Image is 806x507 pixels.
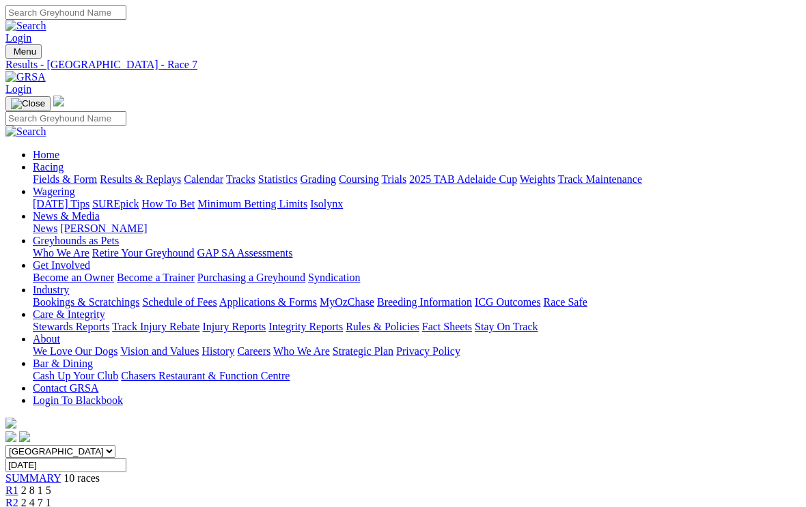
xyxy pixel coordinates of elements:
[92,198,139,209] a: SUREpick
[184,173,223,185] a: Calendar
[543,296,587,308] a: Race Safe
[201,345,234,357] a: History
[33,173,97,185] a: Fields & Form
[33,259,90,271] a: Get Involved
[60,222,147,234] a: [PERSON_NAME]
[308,272,360,283] a: Syndication
[422,321,472,332] a: Fact Sheets
[33,358,93,369] a: Bar & Dining
[520,173,555,185] a: Weights
[33,210,100,222] a: News & Media
[33,370,118,381] a: Cash Up Your Club
[310,198,343,209] a: Isolynx
[112,321,199,332] a: Track Injury Rebate
[33,321,109,332] a: Stewards Reports
[33,345,117,357] a: We Love Our Dogs
[5,83,31,95] a: Login
[237,345,270,357] a: Careers
[258,173,298,185] a: Statistics
[381,173,406,185] a: Trials
[197,272,305,283] a: Purchasing a Greyhound
[142,296,217,308] a: Schedule of Fees
[19,431,30,442] img: twitter.svg
[33,345,801,358] div: About
[5,484,18,496] a: R1
[14,46,36,57] span: Menu
[197,247,293,259] a: GAP SA Assessments
[33,321,801,333] div: Care & Integrity
[92,247,195,259] a: Retire Your Greyhound
[64,472,100,484] span: 10 races
[33,222,57,234] a: News
[475,321,538,332] a: Stay On Track
[5,458,126,472] input: Select date
[33,235,119,246] a: Greyhounds as Pets
[21,484,51,496] span: 2 8 1 5
[333,345,393,357] a: Strategic Plan
[33,284,69,295] a: Industry
[11,98,45,109] img: Close
[558,173,642,185] a: Track Maintenance
[197,198,307,209] a: Minimum Betting Limits
[120,345,199,357] a: Vision and Values
[33,308,105,320] a: Care & Integrity
[33,198,801,210] div: Wagering
[33,272,801,284] div: Get Involved
[5,431,16,442] img: facebook.svg
[33,186,75,197] a: Wagering
[33,173,801,186] div: Racing
[5,71,46,83] img: GRSA
[100,173,181,185] a: Results & Replays
[202,321,266,332] a: Injury Reports
[33,161,64,173] a: Racing
[5,59,801,71] a: Results - [GEOGRAPHIC_DATA] - Race 7
[320,296,374,308] a: MyOzChase
[53,96,64,106] img: logo-grsa-white.png
[339,173,379,185] a: Coursing
[5,418,16,429] img: logo-grsa-white.png
[33,272,114,283] a: Become an Owner
[5,32,31,44] a: Login
[5,20,46,32] img: Search
[5,5,126,20] input: Search
[5,111,126,126] input: Search
[301,173,336,185] a: Grading
[33,247,89,259] a: Who We Are
[409,173,517,185] a: 2025 TAB Adelaide Cup
[273,345,330,357] a: Who We Are
[121,370,290,381] a: Chasers Restaurant & Function Centre
[268,321,343,332] a: Integrity Reports
[5,126,46,138] img: Search
[219,296,317,308] a: Applications & Forms
[33,370,801,382] div: Bar & Dining
[33,198,89,209] a: [DATE] Tips
[33,296,139,308] a: Bookings & Scratchings
[33,333,60,345] a: About
[33,247,801,259] div: Greyhounds as Pets
[396,345,460,357] a: Privacy Policy
[117,272,195,283] a: Become a Trainer
[33,149,59,160] a: Home
[5,96,51,111] button: Toggle navigation
[377,296,472,308] a: Breeding Information
[475,296,540,308] a: ICG Outcomes
[33,382,98,394] a: Contact GRSA
[33,296,801,308] div: Industry
[5,472,61,484] a: SUMMARY
[5,44,42,59] button: Toggle navigation
[33,222,801,235] div: News & Media
[33,394,123,406] a: Login To Blackbook
[142,198,195,209] a: How To Bet
[226,173,255,185] a: Tracks
[346,321,419,332] a: Rules & Policies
